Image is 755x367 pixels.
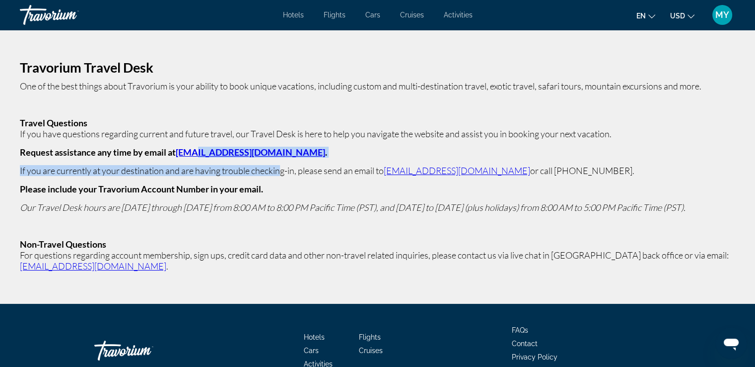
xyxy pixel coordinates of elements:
a: [EMAIL_ADDRESS][DOMAIN_NAME] [384,165,530,176]
h2: Travorium Travel Desk [20,62,735,73]
a: FAQs [512,326,528,334]
strong: Non-Travel Questions [20,239,106,250]
a: [EMAIL_ADDRESS][DOMAIN_NAME] [176,147,325,158]
a: Privacy Policy [512,353,557,361]
a: Travorium [94,336,194,366]
a: [EMAIL_ADDRESS][DOMAIN_NAME] [20,261,166,272]
b: Please include your Travorium Account Number in your email. [20,183,263,194]
button: Change currency [670,8,694,23]
a: Hotels [304,333,325,341]
span: en [636,12,646,20]
a: Contact [512,340,538,348]
em: Our Travel Desk hours are [DATE] through [DATE] from 8:00 AM to 8:00 PM Pacific Time (PST), and [... [20,202,686,213]
span: MY [715,10,729,20]
a: Hotels [283,11,304,19]
span: USD [670,12,685,20]
iframe: Button to launch messaging window [715,327,747,359]
a: Flights [324,11,345,19]
button: User Menu [709,4,735,25]
p: If you have questions regarding current and future travel, our Travel Desk is here to help you na... [20,128,735,139]
a: Cars [304,347,319,355]
a: Flights [359,333,381,341]
button: Change language [636,8,655,23]
strong: Request assistance any time by email at . [20,147,327,158]
p: If you are currently at your destination and are having trouble checking-in, please send an email... [20,165,735,176]
p: One of the best things about Travorium is your ability to book unique vacations, including custom... [20,81,735,92]
a: Cruises [400,11,424,19]
a: Cars [365,11,380,19]
p: For questions regarding account membership, sign ups, credit card data and other non-travel relat... [20,250,735,272]
a: Activities [444,11,473,19]
a: Cruises [359,347,383,355]
a: Travorium [20,2,119,28]
strong: Travel Questions [20,117,87,128]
